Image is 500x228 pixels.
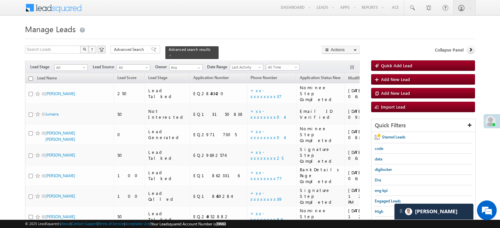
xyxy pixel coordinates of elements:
[193,91,244,96] div: EQ28433420
[117,75,136,80] span: Lead Score
[300,126,342,143] div: Nominee Step Completed
[117,65,148,71] span: All
[71,221,97,226] a: Contact Support
[117,193,142,199] div: 100
[348,208,389,225] div: [DATE] 12:21 PM
[145,74,171,83] a: Lead Stage
[193,214,244,219] div: EQ24952882
[169,64,203,71] input: Type to Search
[300,146,342,164] div: Signature Step Completed
[300,167,342,184] div: BankDetails Page Completed
[375,146,383,151] span: code
[45,91,75,96] a: [PERSON_NAME]
[300,85,342,102] div: Nominee Step Completed
[193,152,244,158] div: EQ29692574
[155,64,169,70] span: Owner
[45,131,75,142] a: [PERSON_NAME] [PERSON_NAME]
[250,211,283,222] a: +xx-xxxxxxxx86
[381,104,405,110] span: Import Lead
[117,111,142,117] div: 50
[148,75,167,80] span: Lead Stage
[25,24,76,34] span: Manage Leads
[375,167,392,172] span: digilocker
[300,108,342,120] div: Email ID Verified
[230,64,261,70] span: Last Activity
[148,108,187,120] div: Not Interested
[151,221,226,226] span: Your Leadsquared Account Number is
[250,190,283,202] a: +xx-xxxxxxxx39
[250,75,277,80] span: Phone Number
[322,46,360,54] button: Actions
[88,46,96,53] button: ?
[371,119,475,132] div: Quick Filters
[117,64,150,71] a: All
[216,221,226,226] span: 39660
[348,75,370,80] span: Modified On
[98,221,124,226] a: Terms of Service
[250,149,283,161] a: +xx-xxxxxxxx25
[169,47,210,52] span: Advanced search results
[348,88,389,99] div: [DATE] 06:58 AM
[348,170,389,181] div: [DATE] 06:26 PM
[114,47,146,52] span: Advanced Search
[91,47,94,52] span: ?
[117,132,142,137] div: 0
[405,208,412,215] img: Carter
[83,48,86,51] img: Search
[93,64,117,70] span: Lead Source
[375,198,401,203] span: Engaged Leads
[45,214,75,219] a: [PERSON_NAME]
[247,74,280,83] a: Phone Number
[125,221,150,226] a: Acceptable Use
[45,173,75,178] a: [PERSON_NAME]
[193,173,244,178] div: EQ18623316
[348,129,389,140] div: [DATE] 08:06 PM
[207,64,230,70] span: Date Range
[193,111,244,117] div: EQ13150838
[148,129,187,140] div: Lead Generated
[194,65,202,71] a: Show All Items
[348,149,389,161] div: [DATE] 06:32 PM
[45,153,75,157] a: [PERSON_NAME]
[300,187,342,205] div: Signature Step Completed
[61,221,70,226] a: About
[348,108,389,120] div: [DATE] 09:59 PM
[300,75,341,80] span: Application Status New
[117,91,142,96] div: 250
[381,90,410,96] span: Add New Lead
[382,135,405,139] span: Starred Leads
[415,208,458,215] span: Carter
[250,108,284,120] a: +xx-xxxxxxxx04
[375,156,382,161] span: data
[375,177,381,182] span: Dra
[114,74,140,83] a: Lead Score
[54,64,88,71] a: All
[148,149,187,161] div: Lead Talked
[193,193,244,199] div: EQ18459284
[266,64,298,70] span: All Time
[435,47,464,53] span: Collapse Panel
[117,173,142,178] div: 100
[381,63,412,68] span: Quick Add Lead
[30,64,54,70] span: Lead Stage
[34,74,60,83] a: Lead Name
[148,190,187,202] div: Lead Called
[148,88,187,99] div: Lead Talked
[250,129,284,140] a: +xx-xxxxxxxx04
[25,221,226,227] span: © 2025 LeadSquared | | | | |
[45,112,59,116] a: Jumaira
[230,64,263,71] a: Last Activity
[381,76,410,82] span: Add New Lead
[193,132,244,137] div: EQ29717305
[190,74,232,83] a: Application Number
[266,64,299,71] a: All Time
[45,194,75,198] a: [PERSON_NAME]
[55,65,86,71] span: All
[117,214,142,219] div: 50
[394,203,474,220] div: carter-dragCarter[PERSON_NAME]
[148,170,187,181] div: Lead Talked
[348,187,389,205] div: [DATE] 12:21 PM
[250,170,282,181] a: +xx-xxxxxxxx77
[117,152,142,158] div: 50
[29,76,33,81] input: Check all records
